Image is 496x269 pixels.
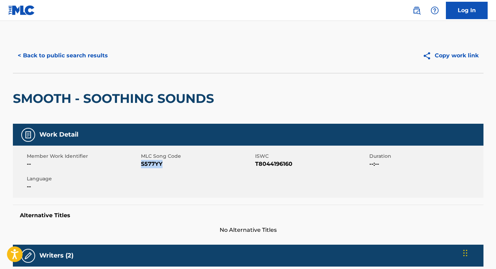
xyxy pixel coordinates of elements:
[369,153,482,160] span: Duration
[410,3,424,17] a: Public Search
[423,51,435,60] img: Copy work link
[141,160,253,168] span: S577YY
[13,226,483,234] span: No Alternative Titles
[141,153,253,160] span: MLC Song Code
[13,91,218,106] h2: SMOOTH - SOOTHING SOUNDS
[431,6,439,15] img: help
[27,175,139,182] span: Language
[24,252,32,260] img: Writers
[255,153,368,160] span: ISWC
[412,6,421,15] img: search
[369,160,482,168] span: --:--
[461,236,496,269] iframe: Chat Widget
[255,160,368,168] span: T8044196160
[463,243,467,263] div: Drag
[27,153,139,160] span: Member Work Identifier
[428,3,442,17] div: Help
[446,2,488,19] a: Log In
[13,47,113,64] button: < Back to public search results
[20,212,477,219] h5: Alternative Titles
[27,160,139,168] span: --
[39,131,78,139] h5: Work Detail
[418,47,483,64] button: Copy work link
[27,182,139,191] span: --
[24,131,32,139] img: Work Detail
[8,5,35,15] img: MLC Logo
[39,252,73,260] h5: Writers (2)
